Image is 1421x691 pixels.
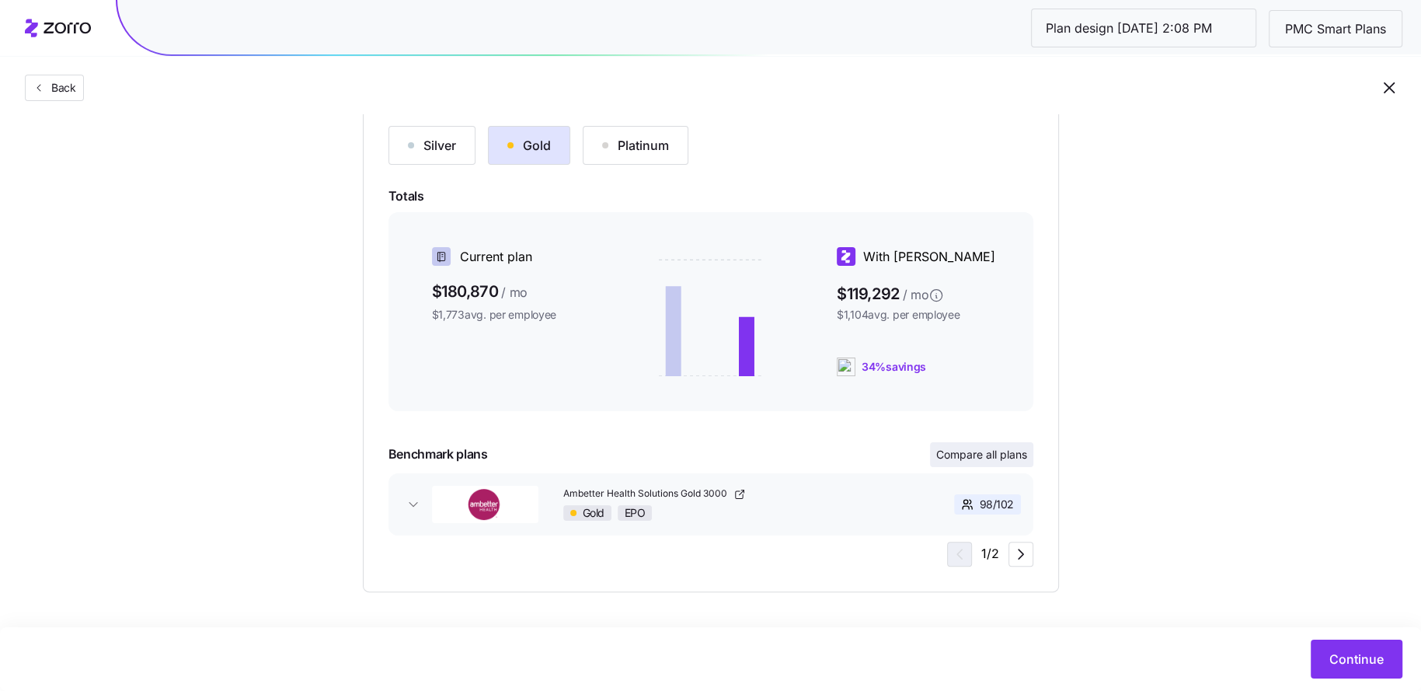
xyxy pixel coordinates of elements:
[602,136,669,155] div: Platinum
[583,126,688,165] button: Platinum
[388,126,475,165] button: Silver
[1273,19,1398,39] span: PMC Smart Plans
[837,358,855,376] img: ai-icon.png
[837,307,1008,323] span: $1,104 avg. per employee
[25,75,84,101] button: Back
[625,506,646,520] span: EPO
[936,447,1027,462] span: Compare all plans
[507,136,551,155] div: Gold
[862,359,926,375] span: 34% savings
[388,187,1033,206] span: Totals
[388,445,488,464] span: Benchmark plans
[583,506,604,520] span: Gold
[432,307,604,323] span: $1,773 avg. per employee
[1329,650,1384,668] span: Continue
[837,279,1008,304] span: $119,292
[947,542,1033,567] div: 1 / 2
[563,487,899,501] a: Ambetter Health Solutions Gold 3000
[980,497,1014,512] span: 98 / 102
[432,486,538,523] img: Ambetter
[930,442,1033,467] button: Compare all plans
[563,487,730,501] span: Ambetter Health Solutions Gold 3000
[837,247,1008,267] div: With [PERSON_NAME]
[903,285,929,305] span: / mo
[488,126,570,165] button: Gold
[408,136,456,155] div: Silver
[501,283,528,302] span: / mo
[388,473,1033,536] button: AmbetterAmbetter Health Solutions Gold 3000GoldEPO98/102
[432,279,604,304] span: $180,870
[45,80,76,96] span: Back
[1311,640,1402,679] button: Continue
[432,247,604,267] div: Current plan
